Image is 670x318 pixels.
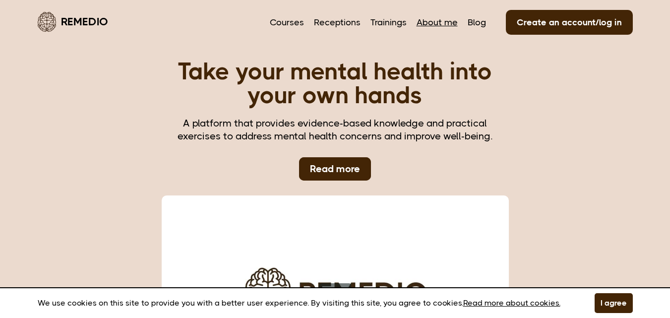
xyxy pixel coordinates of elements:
[468,16,486,29] a: Blog
[314,16,361,29] a: Receptions
[310,163,360,175] font: Read more
[299,157,371,181] a: Read more
[417,17,458,27] font: About me
[601,298,627,308] font: I agree
[38,10,108,33] a: Remedio
[517,17,622,27] font: Create an account/log in
[178,58,492,109] font: Take your mental health into your own hands
[319,283,351,303] button: Play video
[270,16,304,29] a: Courses
[468,17,486,27] font: Blog
[506,10,633,35] a: Create an account/log in
[38,298,463,308] font: We use cookies on this site to provide you with a better user experience. By visiting this site, ...
[270,17,304,27] font: Courses
[463,297,560,310] a: Read more about cookies.
[595,293,633,313] button: I agree
[61,15,108,28] font: Remedio
[417,16,458,29] a: About me
[178,118,492,142] font: A platform that provides evidence-based knowledge and practical exercises to address mental healt...
[370,16,407,29] a: Trainings
[370,17,407,27] font: Trainings
[314,17,361,27] font: Receptions
[38,12,56,32] img: Remedio logo
[463,298,560,308] font: Read more about cookies.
